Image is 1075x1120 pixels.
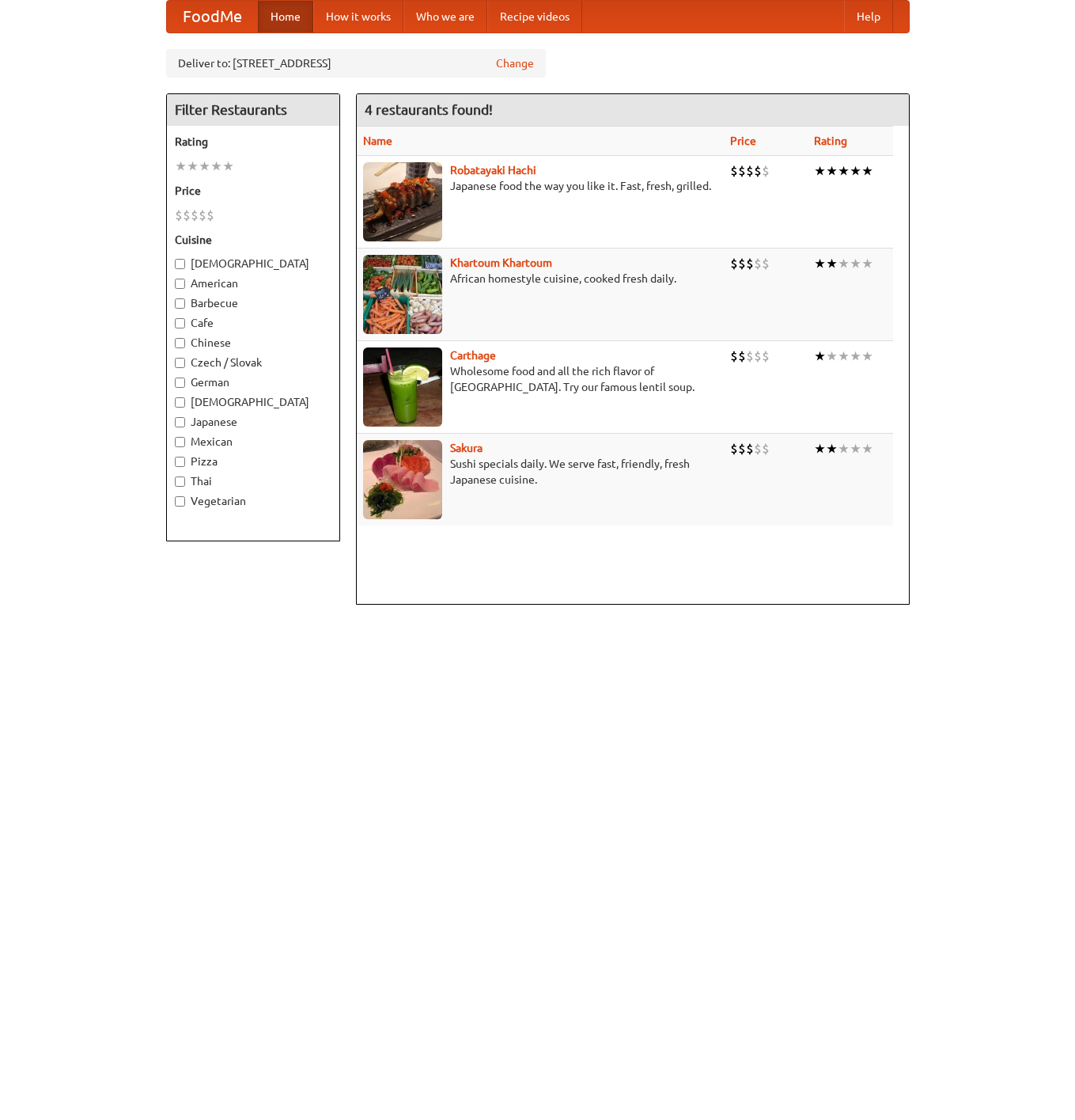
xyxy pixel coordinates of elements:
li: $ [738,255,746,272]
input: Thai [175,476,185,487]
li: $ [762,440,770,457]
a: Price [730,135,756,147]
li: $ [730,162,738,180]
li: $ [738,162,746,180]
a: Change [496,55,534,71]
li: ★ [838,162,850,180]
input: Barbecue [175,298,185,309]
li: $ [206,207,214,224]
li: ★ [838,255,850,272]
li: $ [175,207,183,224]
a: Khartoum Khartoum [450,256,552,269]
img: carthage.jpg [363,347,442,427]
li: ★ [861,162,873,180]
label: Pizza [175,454,331,469]
a: Carthage [450,349,496,362]
li: $ [746,347,754,365]
p: Wholesome food and all the rich flavor of [GEOGRAPHIC_DATA]. Try our famous lentil soup. [363,363,717,395]
li: ★ [826,347,838,365]
label: Chinese [175,335,331,351]
input: Pizza [175,457,185,467]
li: $ [754,440,762,457]
input: Vegetarian [175,496,185,507]
li: $ [199,207,206,224]
a: Sakura [450,442,483,454]
label: German [175,374,331,390]
li: $ [730,347,738,365]
li: $ [730,440,738,457]
li: ★ [814,162,826,180]
img: robatayaki.jpg [363,162,442,241]
a: How it works [313,1,403,32]
li: $ [754,347,762,365]
li: ★ [850,255,861,272]
a: Help [844,1,893,32]
li: ★ [861,255,873,272]
li: $ [762,162,770,180]
label: Czech / Slovak [175,355,331,370]
li: ★ [838,347,850,365]
li: ★ [814,347,826,365]
label: Japanese [175,414,331,430]
li: ★ [826,255,838,272]
h5: Rating [175,134,331,150]
label: Vegetarian [175,493,331,509]
p: Sushi specials daily. We serve fast, friendly, fresh Japanese cuisine. [363,456,717,488]
input: [DEMOGRAPHIC_DATA] [175,259,185,269]
p: African homestyle cuisine, cooked fresh daily. [363,271,717,287]
label: Mexican [175,434,331,450]
label: Barbecue [175,295,331,311]
label: [DEMOGRAPHIC_DATA] [175,256,331,271]
ng-pluralize: 4 restaurants found! [365,102,493,117]
li: $ [762,347,770,365]
li: $ [183,207,191,224]
li: ★ [850,347,861,365]
li: ★ [838,440,850,457]
li: ★ [826,162,838,180]
p: Japanese food the way you like it. Fast, fresh, grilled. [363,178,717,194]
li: ★ [826,440,838,457]
li: ★ [210,158,222,175]
li: $ [738,440,746,457]
li: ★ [199,158,210,175]
label: Thai [175,473,331,489]
li: ★ [187,158,199,175]
li: ★ [175,158,187,175]
li: ★ [861,347,873,365]
li: $ [191,207,199,224]
a: Name [363,135,392,147]
h5: Cuisine [175,232,331,248]
li: $ [730,255,738,272]
li: $ [746,162,754,180]
li: $ [754,162,762,180]
a: Who we are [403,1,487,32]
div: Deliver to: [STREET_ADDRESS] [166,49,546,78]
li: $ [746,255,754,272]
input: Chinese [175,338,185,348]
li: ★ [850,162,861,180]
label: American [175,275,331,291]
a: Robatayaki Hachi [450,164,536,177]
li: ★ [814,440,826,457]
li: $ [738,347,746,365]
li: ★ [861,440,873,457]
li: ★ [850,440,861,457]
input: German [175,378,185,388]
input: Cafe [175,318,185,328]
h4: Filter Restaurants [167,94,339,126]
h5: Price [175,183,331,199]
li: ★ [222,158,234,175]
input: Japanese [175,417,185,427]
input: Mexican [175,437,185,447]
img: sakura.jpg [363,440,442,519]
a: Recipe videos [487,1,582,32]
input: Czech / Slovak [175,358,185,368]
a: FoodMe [167,1,258,32]
input: [DEMOGRAPHIC_DATA] [175,397,185,408]
li: ★ [814,255,826,272]
li: $ [746,440,754,457]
